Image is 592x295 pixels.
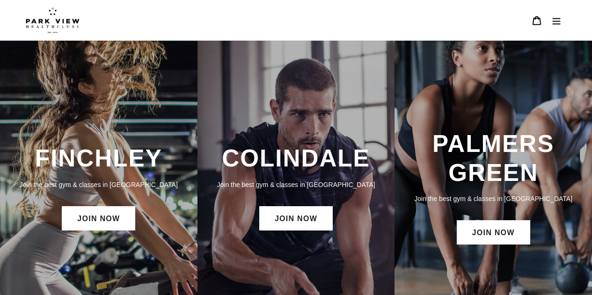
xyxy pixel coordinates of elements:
h3: COLINDALE [207,144,386,173]
img: Park view health clubs is a gym near you. [26,7,80,33]
h3: PALMERS GREEN [404,130,583,187]
a: JOIN NOW: Palmers Green Membership [457,220,530,245]
h3: FINCHLEY [9,144,188,173]
p: Join the best gym & classes in [GEOGRAPHIC_DATA] [9,180,188,190]
p: Join the best gym & classes in [GEOGRAPHIC_DATA] [207,180,386,190]
a: JOIN NOW: Colindale Membership [259,206,333,230]
p: Join the best gym & classes in [GEOGRAPHIC_DATA] [404,194,583,204]
button: Menu [547,10,566,30]
a: JOIN NOW: Finchley Membership [62,206,135,230]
